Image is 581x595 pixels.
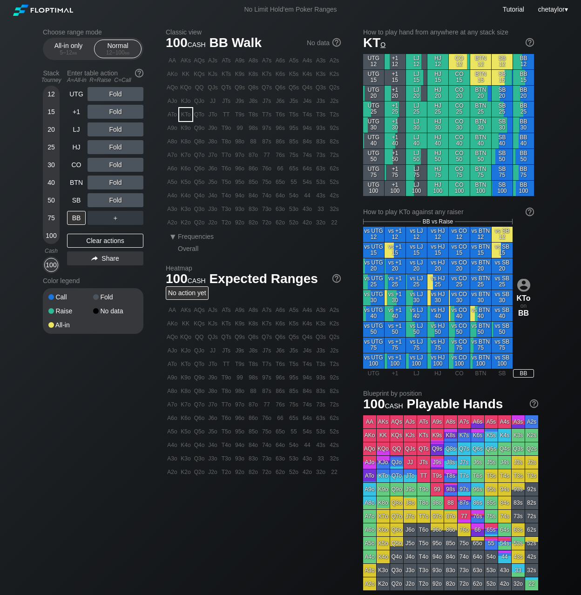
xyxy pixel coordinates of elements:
div: Fold [88,87,143,101]
div: +1 75 [385,165,405,180]
div: BB 30 [513,117,534,133]
div: BB 12 [513,54,534,69]
div: SB 12 [492,54,513,69]
div: 53o [287,203,300,216]
div: Raise [48,308,93,314]
div: 75o [260,176,273,189]
div: T5s [287,108,300,121]
div: BB 25 [513,101,534,117]
div: T6o [220,162,233,175]
div: UTG 40 [363,133,384,149]
div: BB 50 [513,149,534,164]
div: HJ 25 [427,101,448,117]
div: UTG 20 [363,86,384,101]
div: 64s [301,162,314,175]
div: SB 20 [492,86,513,101]
div: QJo [193,95,206,108]
div: +1 20 [385,86,405,101]
h2: How to play hand from anywhere at any stack size [363,28,534,36]
div: QTs [220,81,233,94]
div: T4o [220,189,233,202]
div: 83o [247,203,260,216]
div: A7s [260,54,273,67]
div: A6o [166,162,179,175]
div: Q3o [193,203,206,216]
div: UTG [67,87,86,101]
div: J6s [274,95,287,108]
span: bb [125,49,130,56]
div: UTG 25 [363,101,384,117]
div: A7o [166,149,179,162]
div: Q3s [314,81,327,94]
div: 98o [233,135,246,148]
div: 44 [301,189,314,202]
div: LJ 30 [406,117,427,133]
div: +1 25 [385,101,405,117]
div: A6s [274,54,287,67]
div: CO [67,158,86,172]
div: +1 100 [385,181,405,196]
div: KJo [179,95,192,108]
div: Q5s [287,81,300,94]
div: Q5o [193,176,206,189]
div: 95s [287,122,300,135]
div: UTG 12 [363,54,384,69]
div: HJ 20 [427,86,448,101]
span: cash [188,39,206,49]
div: BTN 40 [470,133,491,149]
div: No data [307,39,341,47]
div: UTG 50 [363,149,384,164]
div: KQo [179,81,192,94]
div: Q7s [260,81,273,94]
div: 25 [44,140,58,154]
div: T5o [220,176,233,189]
div: 86s [274,135,287,148]
span: o [380,39,385,49]
div: 5 – 12 [49,49,88,56]
div: BTN 75 [470,165,491,180]
div: A5o [166,176,179,189]
div: Fold [93,294,138,300]
span: chetaylor [538,6,565,13]
div: 73s [314,149,327,162]
div: J9o [206,122,219,135]
div: 92o [233,216,246,229]
div: SB 25 [492,101,513,117]
div: No Limit Hold’em Poker Ranges [230,6,351,15]
div: Q9o [193,122,206,135]
div: A3o [166,203,179,216]
div: AKo [166,68,179,81]
img: Floptimal logo [13,5,73,16]
span: 100 [164,36,207,51]
div: 97s [260,122,273,135]
div: T8s [247,108,260,121]
div: 96s [274,122,287,135]
div: CO 40 [449,133,470,149]
div: CO 50 [449,149,470,164]
div: J4o [206,189,219,202]
div: K3o [179,203,192,216]
div: K6o [179,162,192,175]
div: K2o [179,216,192,229]
div: HJ 50 [427,149,448,164]
div: 43s [314,189,327,202]
div: UTG 15 [363,70,384,85]
div: 95o [233,176,246,189]
div: QJs [206,81,219,94]
div: HJ 30 [427,117,448,133]
div: Q8o [193,135,206,148]
div: A8o [166,135,179,148]
div: AJo [166,95,179,108]
div: CO 12 [449,54,470,69]
div: Tourney [39,77,63,83]
div: K5s [287,68,300,81]
div: K4o [179,189,192,202]
div: BTN 30 [470,117,491,133]
div: +1 50 [385,149,405,164]
div: CO 75 [449,165,470,180]
div: K4s [301,68,314,81]
div: A4s [301,54,314,67]
div: J6o [206,162,219,175]
div: 32s [328,203,341,216]
div: Q2o [193,216,206,229]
